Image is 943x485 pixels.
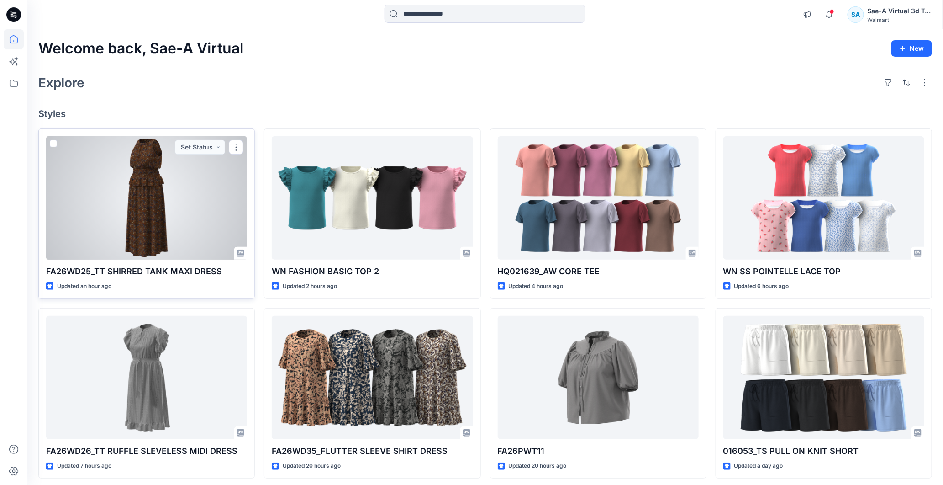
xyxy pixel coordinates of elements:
[891,40,932,57] button: New
[498,316,699,440] a: FA26PWT11
[498,445,699,458] p: FA26PWT11
[57,282,111,291] p: Updated an hour ago
[46,316,247,440] a: FA26WD26_TT RUFFLE SLEVELESS MIDI DRESS
[723,136,924,260] a: WN SS POINTELLE LACE TOP
[46,136,247,260] a: FA26WD25_TT SHIRRED TANK MAXI DRESS
[509,282,564,291] p: Updated 4 hours ago
[723,265,924,278] p: WN SS POINTELLE LACE TOP
[272,136,473,260] a: WN FASHION BASIC TOP 2
[723,316,924,440] a: 016053_TS PULL ON KNIT SHORT
[38,75,84,90] h2: Explore
[498,136,699,260] a: HQ021639_AW CORE TEE
[272,316,473,440] a: FA26WD35_FLUTTER SLEEVE SHIRT DRESS
[283,282,337,291] p: Updated 2 hours ago
[57,461,111,471] p: Updated 7 hours ago
[723,445,924,458] p: 016053_TS PULL ON KNIT SHORT
[38,40,243,57] h2: Welcome back, Sae-A Virtual
[272,445,473,458] p: FA26WD35_FLUTTER SLEEVE SHIRT DRESS
[498,265,699,278] p: HQ021639_AW CORE TEE
[848,6,864,23] div: SA
[272,265,473,278] p: WN FASHION BASIC TOP 2
[283,461,341,471] p: Updated 20 hours ago
[734,282,789,291] p: Updated 6 hours ago
[46,445,247,458] p: FA26WD26_TT RUFFLE SLEVELESS MIDI DRESS
[868,16,932,23] div: Walmart
[509,461,567,471] p: Updated 20 hours ago
[46,265,247,278] p: FA26WD25_TT SHIRRED TANK MAXI DRESS
[734,461,783,471] p: Updated a day ago
[868,5,932,16] div: Sae-A Virtual 3d Team
[38,108,932,119] h4: Styles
